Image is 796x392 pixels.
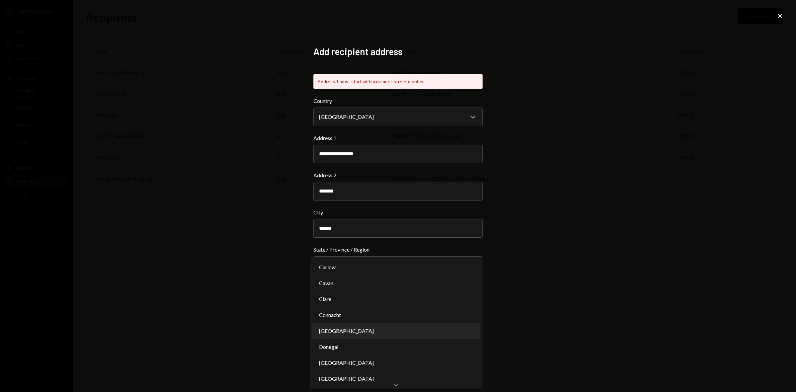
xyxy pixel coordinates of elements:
span: Connacht [319,311,341,319]
div: Address 1 must start with a numeric street number. [313,74,483,89]
label: Address 2 [313,171,483,179]
span: [GEOGRAPHIC_DATA] [319,375,374,383]
label: State / Province / Region [313,246,483,254]
span: Carlow [319,263,336,271]
label: Address 1 [313,134,483,142]
h2: Add recipient address [313,45,483,58]
span: [GEOGRAPHIC_DATA] [319,327,374,335]
label: City [313,208,483,216]
span: [GEOGRAPHIC_DATA] [319,359,374,367]
button: State / Province / Region [313,256,483,275]
button: Country [313,108,483,126]
label: Country [313,97,483,105]
span: Cavan [319,279,333,287]
span: Clare [319,295,331,303]
span: Donegal [319,343,338,351]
